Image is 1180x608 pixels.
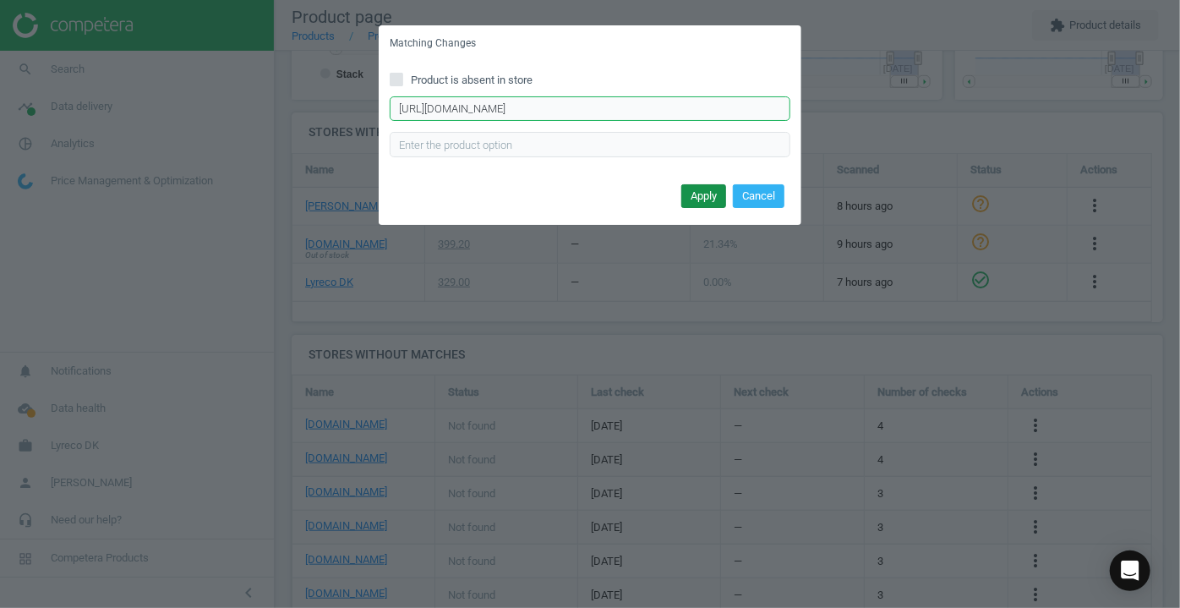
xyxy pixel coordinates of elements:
[390,36,476,51] h5: Matching Changes
[1110,550,1150,591] div: Open Intercom Messenger
[681,184,726,208] button: Apply
[407,73,536,88] span: Product is absent in store
[390,96,790,122] input: Enter correct product URL
[390,132,790,157] input: Enter the product option
[733,184,784,208] button: Cancel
